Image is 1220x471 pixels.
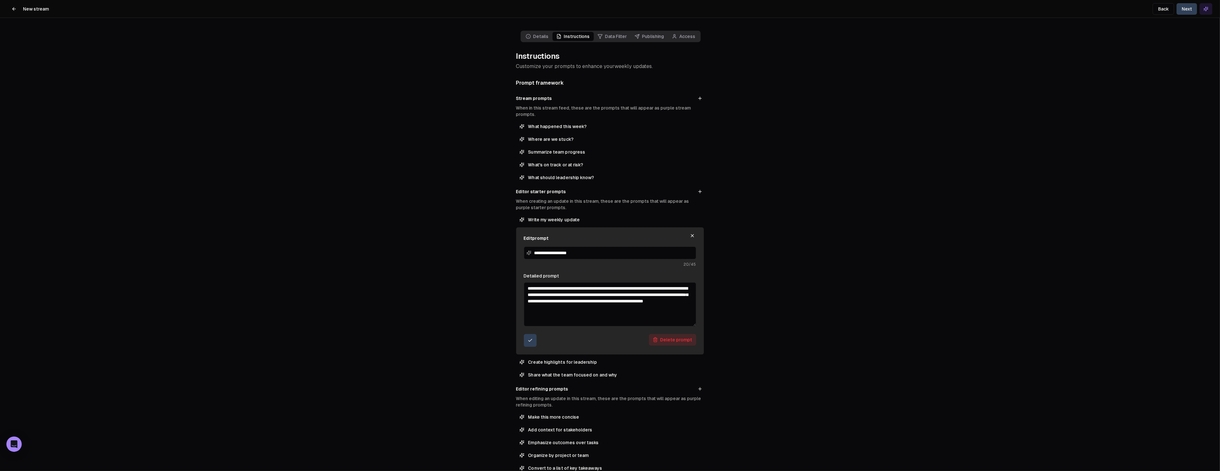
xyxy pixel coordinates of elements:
span: Add context for stakeholders [528,427,701,433]
h3: Editor starter prompts [516,188,566,195]
h4: Edit prompt [524,235,549,241]
span: Instructions [553,32,594,41]
p: Customize your prompts to enhance your weekly updates . [516,63,704,70]
span: What should leadership know? [528,174,701,181]
h3: Editor refining prompts [516,386,568,392]
div: Prompt framework [516,79,704,87]
span: Publishing [631,32,668,41]
nav: Main [521,31,699,42]
button: Emphasize outcomes over tasks [516,437,704,448]
span: Summarize team progress [528,149,701,155]
h1: Instructions [516,51,704,61]
span: Data Filter [594,32,631,41]
h3: Stream prompts [516,95,552,102]
span: What's on track or at risk? [528,162,701,168]
span: Write my weekly update [528,217,701,223]
span: What happened this week? [528,123,701,130]
button: Next [1177,3,1197,15]
button: What happened this week? [516,121,704,132]
button: Summarize team progress [516,147,704,157]
span: Share what the team focused on and why [528,372,701,378]
span: Access [668,32,699,41]
button: What should leadership know? [516,172,704,183]
p: /45 [524,262,696,267]
p: When in this stream feed, these are the prompts that will appear as purple stream prompts. [516,105,704,118]
button: Where are we stuck? [516,134,704,144]
button: Add context for stakeholders [516,425,704,435]
button: Make this more concise [516,412,704,422]
button: What's on track or at risk? [516,160,704,170]
span: Organize by project or team [528,452,701,459]
button: Write my weekly update [516,215,704,225]
span: Make this more concise [528,414,701,420]
span: 20 [684,262,689,267]
span: Emphasize outcomes over tasks [528,439,701,446]
label: Detailed prompt [524,273,559,278]
div: Open Intercom Messenger [6,437,22,452]
button: Organize by project or team [516,450,704,460]
button: Delete prompt [649,334,696,346]
span: Where are we stuck? [528,136,701,142]
h1: New stream [23,6,49,12]
p: When creating an update in this stream, these are the prompts that will appear as purple starter ... [516,198,704,211]
p: When editing an update in this stream, these are the prompts that will appear as purple refining ... [516,395,704,408]
button: Back [1153,3,1174,15]
a: Details [522,32,553,41]
button: Share what the team focused on and why [516,370,704,380]
span: Create highlights for leadership [528,359,701,365]
button: Create highlights for leadership [516,357,704,367]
